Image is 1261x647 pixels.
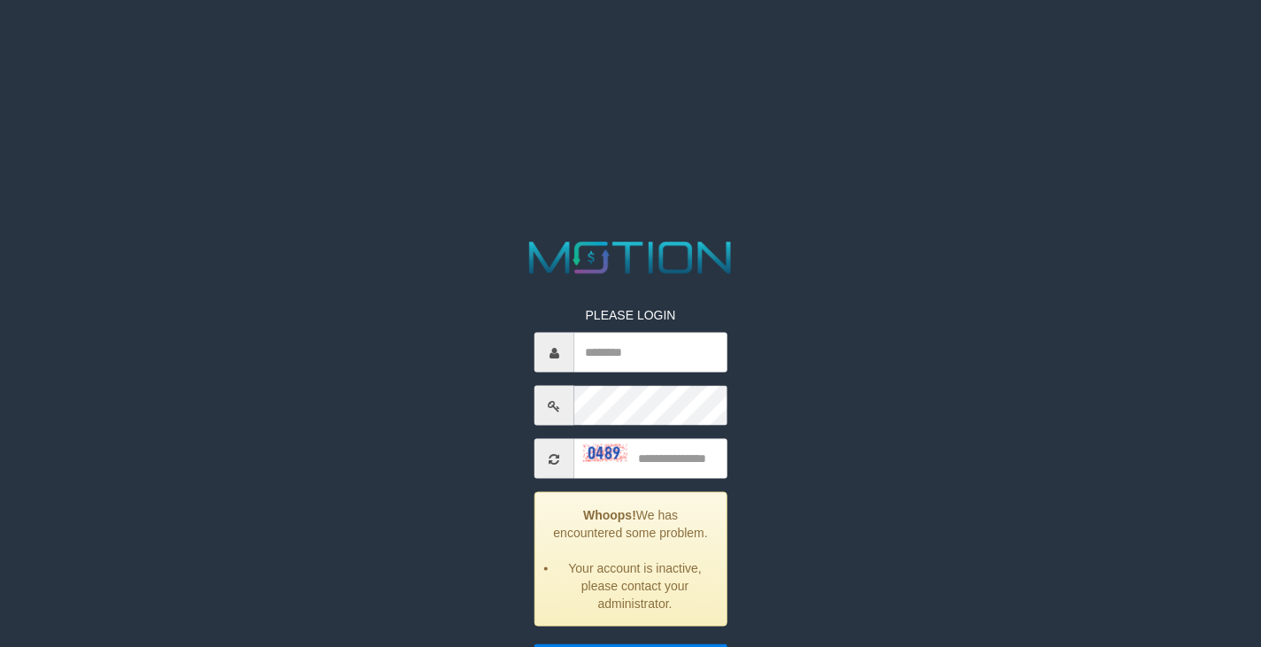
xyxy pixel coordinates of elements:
p: PLEASE LOGIN [534,306,727,324]
img: captcha [583,444,627,462]
div: We has encountered some problem. [534,492,727,627]
img: MOTION_logo.png [520,236,741,280]
strong: Whoops! [583,508,636,522]
li: Your account is inactive, please contact your administrator. [557,559,713,612]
